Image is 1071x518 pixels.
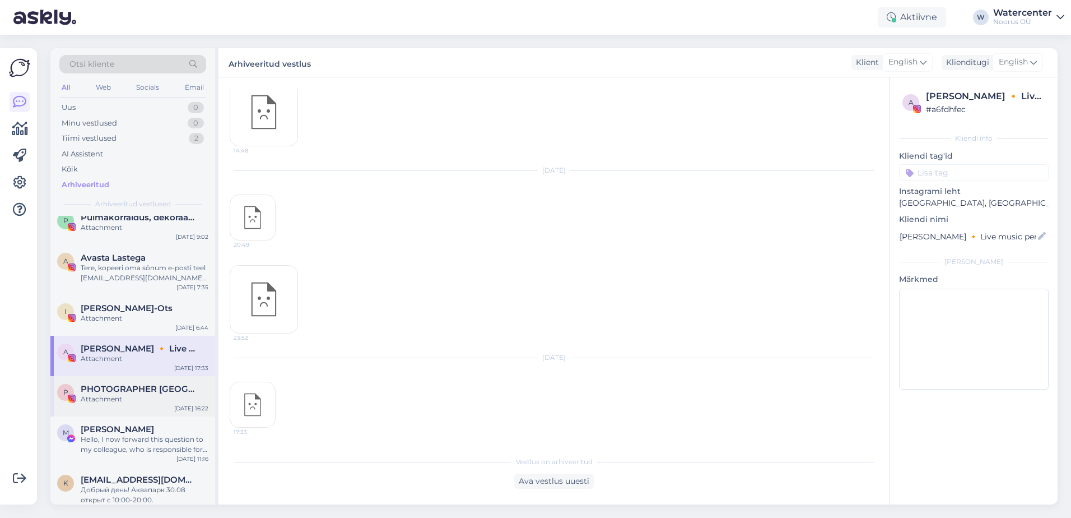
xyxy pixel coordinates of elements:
[63,216,68,225] span: P
[81,212,197,223] span: Pulmakorraldus, dekoraator / Организация, оформление свадьбы
[62,102,76,113] div: Uus
[230,353,878,363] div: [DATE]
[62,133,117,144] div: Tiimi vestlused
[62,149,103,160] div: AI Assistent
[973,10,989,25] div: W
[183,80,206,95] div: Email
[174,364,208,372] div: [DATE] 17:33
[63,479,68,487] span: k
[63,348,68,356] span: A
[81,424,154,434] span: Margarita Ader
[900,230,1036,243] input: Lisa nimi
[81,475,197,485] span: ksjuza_stepanova@mail.ru
[878,7,946,27] div: Aktiivne
[64,307,67,316] span: I
[176,455,208,463] div: [DATE] 11:16
[63,428,69,437] span: M
[942,57,989,68] div: Klienditugi
[926,103,1045,115] div: # a6fdhfec
[909,98,914,107] span: a
[234,334,276,342] span: 23:52
[176,233,208,241] div: [DATE] 9:02
[189,133,204,144] div: 2
[234,146,276,155] span: 14:48
[94,80,113,95] div: Web
[993,8,1064,26] a: WatercenterNoorus OÜ
[81,434,208,455] div: Hello, I now forward this question to my colleague, who is responsible for this. The reply will b...
[81,253,146,263] span: Avasta Lastega
[176,283,208,292] div: [DATE] 7:35
[62,118,117,129] div: Minu vestlused
[134,80,161,95] div: Socials
[899,214,1049,225] p: Kliendi nimi
[81,303,173,313] span: Irjana Viitkin-Ots
[69,58,114,70] span: Otsi kliente
[851,57,879,68] div: Klient
[81,485,208,505] div: Добрый день! Аквапарк 30.08 открыт с 10:00-20:00.
[81,384,197,394] span: PHOTOGRAPHER TALLINN
[514,474,594,489] div: Ava vestlus uuesti
[230,382,275,427] img: attachment
[188,118,204,129] div: 0
[993,8,1052,17] div: Watercenter
[81,344,197,354] span: Annee Kàlinen 🔸 Live music performer 🔸 Digi turundus
[95,199,171,209] span: Arhiveeritud vestlused
[230,195,275,240] img: attachment
[516,457,593,467] span: Vestlus on arhiveeritud
[234,428,276,436] span: 17:33
[899,186,1049,197] p: Instagrami leht
[62,179,109,191] div: Arhiveeritud
[188,102,204,113] div: 0
[993,17,1052,26] div: Noorus OÜ
[229,55,311,70] label: Arhiveeritud vestlus
[81,354,208,364] div: Attachment
[174,404,208,413] div: [DATE] 16:22
[230,165,878,175] div: [DATE]
[81,394,208,404] div: Attachment
[63,257,68,265] span: A
[899,133,1049,144] div: Kliendi info
[899,257,1049,267] div: [PERSON_NAME]
[9,57,30,78] img: Askly Logo
[59,80,72,95] div: All
[926,90,1045,103] div: [PERSON_NAME] 🔸 Live music performer 🔸 [PERSON_NAME]
[81,263,208,283] div: Tere, kopeeri oma sõnum e-posti teel [EMAIL_ADDRESS][DOMAIN_NAME] . Vabandame juba ette pika vast...
[175,323,208,332] div: [DATE] 6:44
[899,164,1049,181] input: Lisa tag
[999,56,1028,68] span: English
[234,240,276,249] span: 20:49
[63,388,68,396] span: P
[899,197,1049,209] p: [GEOGRAPHIC_DATA], [GEOGRAPHIC_DATA]
[81,313,208,323] div: Attachment
[81,223,208,233] div: Attachment
[62,164,78,175] div: Kõik
[899,274,1049,285] p: Märkmed
[888,56,918,68] span: English
[899,150,1049,162] p: Kliendi tag'id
